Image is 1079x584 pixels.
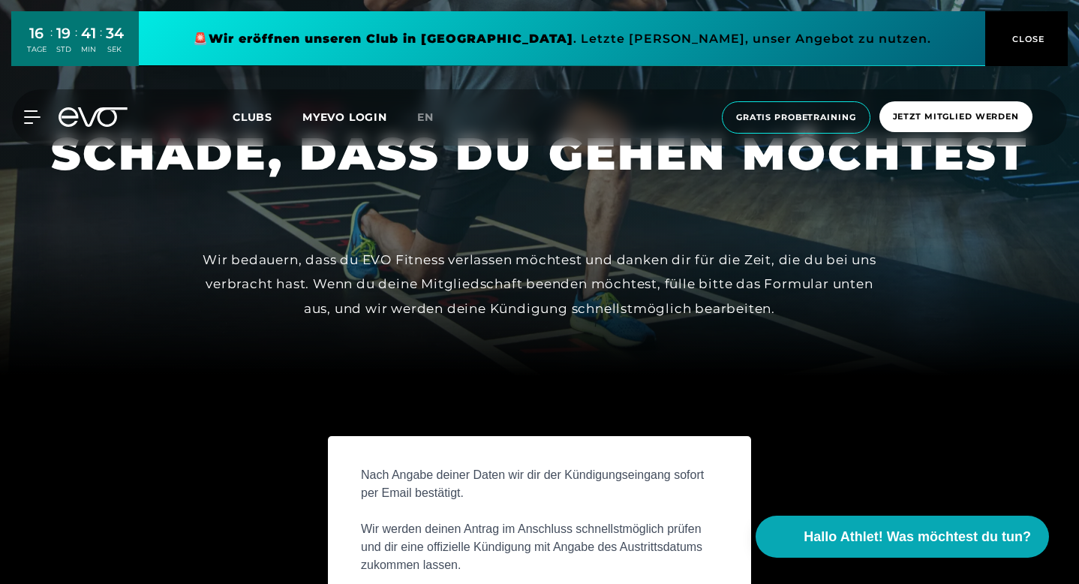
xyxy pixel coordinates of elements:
div: 34 [106,23,124,44]
button: CLOSE [985,11,1068,66]
a: Gratis Probetraining [717,101,875,134]
div: STD [56,44,71,55]
div: : [75,24,77,64]
span: Jetzt Mitglied werden [893,110,1019,123]
div: MIN [81,44,96,55]
a: MYEVO LOGIN [302,110,387,124]
span: Clubs [233,110,272,124]
span: CLOSE [1008,32,1045,46]
div: TAGE [27,44,47,55]
span: Gratis Probetraining [736,111,856,124]
div: Wir bedauern, dass du EVO Fitness verlassen möchtest und danken dir für die Zeit, die du bei uns ... [202,248,877,321]
button: Hallo Athlet! Was möchtest du tun? [756,516,1049,558]
a: Clubs [233,110,302,124]
div: 16 [27,23,47,44]
div: 19 [56,23,71,44]
span: Hallo Athlet! Was möchtest du tun? [804,527,1031,547]
div: 41 [81,23,96,44]
a: en [417,109,452,126]
a: Jetzt Mitglied werden [875,101,1037,134]
div: : [50,24,53,64]
div: : [100,24,102,64]
div: SEK [106,44,124,55]
span: en [417,110,434,124]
